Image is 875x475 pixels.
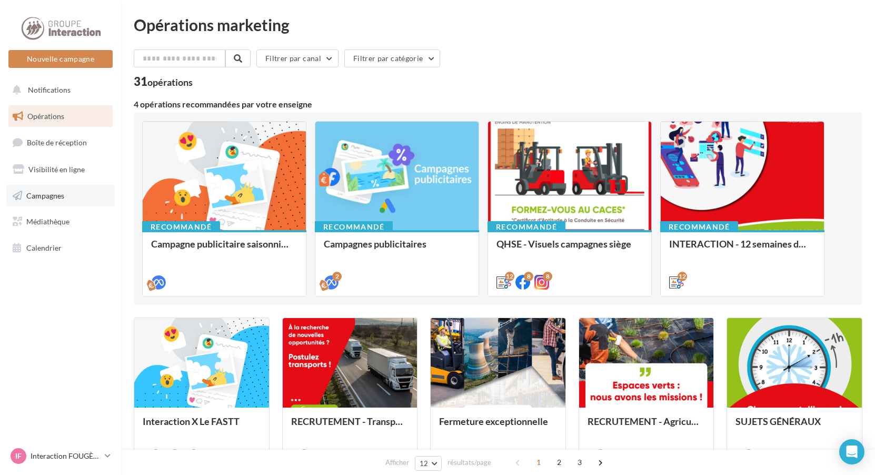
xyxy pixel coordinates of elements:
a: Médiathèque [6,211,115,233]
a: IF Interaction FOUGÈRES [8,446,113,466]
div: RECRUTEMENT - Transport [291,416,409,437]
div: Interaction X Le FASTT [143,416,261,437]
span: 12 [420,459,429,468]
span: Médiathèque [26,217,69,226]
div: Fermeture exceptionnelle [439,416,557,437]
div: Recommandé [142,221,220,233]
span: Notifications [28,85,71,94]
span: 3 [571,454,588,471]
div: INTERACTION - 12 semaines de publication [669,239,816,260]
a: Boîte de réception [6,131,115,154]
p: Interaction FOUGÈRES [31,451,101,461]
div: Open Intercom Messenger [839,439,864,464]
a: Calendrier [6,237,115,259]
span: 2 [551,454,568,471]
a: Opérations [6,105,115,127]
div: 8 [524,272,533,281]
button: Filtrer par catégorie [344,50,440,67]
div: 12 [505,272,514,281]
div: 12 [678,272,687,281]
a: Visibilité en ligne [6,159,115,181]
div: Campagnes publicitaires [324,239,470,260]
button: Nouvelle campagne [8,50,113,68]
div: Recommandé [488,221,565,233]
div: opérations [147,77,193,87]
div: Recommandé [660,221,738,233]
span: Calendrier [26,243,62,252]
div: 8 [543,272,552,281]
button: 12 [415,456,442,471]
span: Visibilité en ligne [28,165,85,174]
span: 1 [530,454,547,471]
div: 2 [332,272,342,281]
div: SUJETS GÉNÉRAUX [735,416,853,437]
div: RECRUTEMENT - Agriculture / Espaces verts [588,416,705,437]
span: Opérations [27,112,64,121]
div: 31 [134,76,193,87]
span: résultats/page [448,458,491,468]
span: Afficher [385,458,409,468]
a: Campagnes [6,185,115,207]
span: Boîte de réception [27,138,87,147]
button: Notifications [6,79,111,101]
span: Campagnes [26,191,64,200]
div: 4 opérations recommandées par votre enseigne [134,100,862,108]
div: Recommandé [315,221,393,233]
div: Opérations marketing [134,17,862,33]
div: QHSE - Visuels campagnes siège [496,239,643,260]
div: Campagne publicitaire saisonniers [151,239,297,260]
span: IF [15,451,22,461]
button: Filtrer par canal [256,50,339,67]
